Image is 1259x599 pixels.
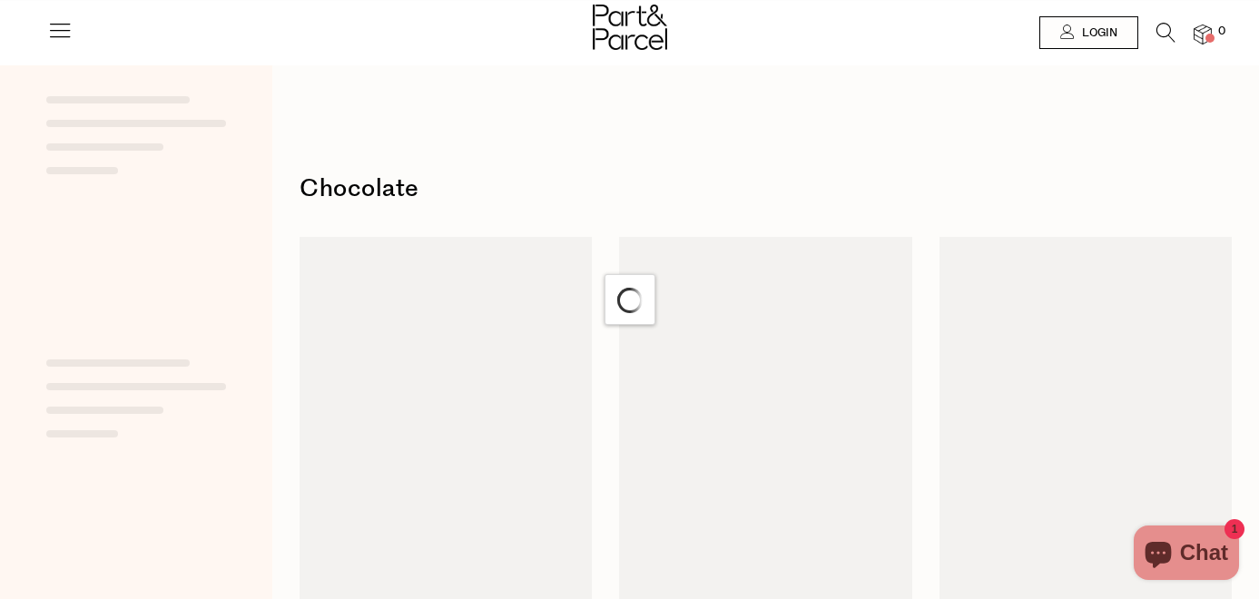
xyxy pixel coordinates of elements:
[1077,25,1117,41] span: Login
[1214,24,1230,40] span: 0
[300,168,1232,210] h1: Chocolate
[1039,16,1138,49] a: Login
[593,5,667,50] img: Part&Parcel
[1194,25,1212,44] a: 0
[1128,525,1244,584] inbox-online-store-chat: Shopify online store chat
